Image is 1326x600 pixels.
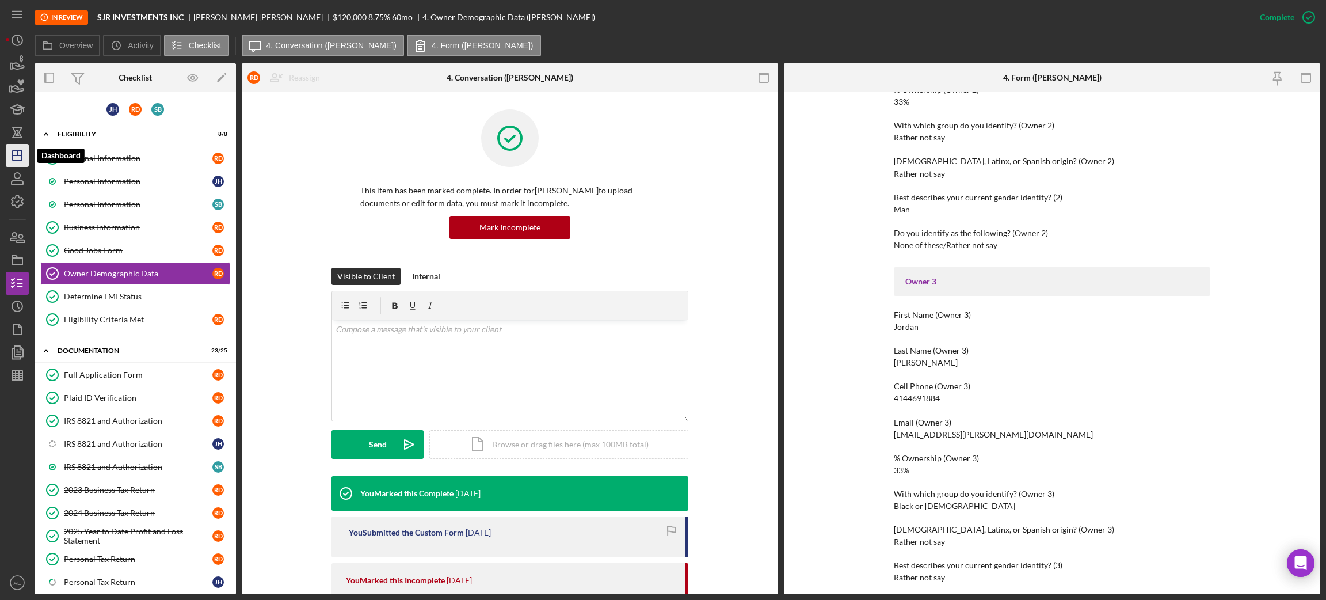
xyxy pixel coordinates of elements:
div: 2024 Business Tax Return [64,508,212,518]
div: Eligibility Criteria Met [64,315,212,324]
label: 4. Form ([PERSON_NAME]) [432,41,534,50]
div: Open Intercom Messenger [1287,549,1314,577]
a: 2023 Business Tax ReturnRD [40,479,230,502]
a: Personal InformationRD [40,147,230,170]
div: R D [212,268,224,279]
div: [PERSON_NAME] [PERSON_NAME] [193,13,333,22]
div: J H [106,103,119,116]
div: IRS 8821 and Authorization [64,416,212,426]
div: Internal [412,268,440,285]
label: Overview [59,41,93,50]
time: 2025-07-17 20:11 [466,528,491,537]
div: 2023 Business Tax Return [64,485,212,495]
button: Complete [1248,6,1320,29]
div: 60 mo [392,13,413,22]
div: In Review [35,10,88,25]
a: Good Jobs FormRD [40,239,230,262]
div: With which group do you identify? (Owner 2) [894,121,1210,130]
div: Personal Information [64,177,212,186]
div: Business Information [64,223,212,232]
div: Eligibility [58,131,199,138]
div: Last Name (Owner 3) [894,346,1210,355]
div: 8.75 % [368,13,390,22]
div: [DEMOGRAPHIC_DATA], Latinx, or Spanish origin? (Owner 3) [894,525,1210,534]
div: With which group do you identify? (Owner 3) [894,489,1210,499]
div: Mark Incomplete [479,216,540,239]
button: 4. Form ([PERSON_NAME]) [407,35,541,56]
div: Visible to Client [337,268,395,285]
div: Owner 3 [905,277,1199,286]
a: Personal InformationSB [40,193,230,216]
div: J H [212,438,224,450]
div: Documentation [58,347,199,354]
a: 2025 Year to Date Profit and Loss StatementRD [40,525,230,548]
div: Send [369,430,387,459]
span: $120,000 [333,12,367,22]
button: RDReassign [242,66,331,89]
div: IRS 8821 and Authorization [64,439,212,449]
label: Activity [128,41,153,50]
div: R D [129,103,142,116]
p: This item has been marked complete. In order for [PERSON_NAME] to upload documents or edit form d... [360,184,660,210]
div: Owner Demographic Data [64,269,212,278]
div: R D [212,392,224,404]
div: [EMAIL_ADDRESS][PERSON_NAME][DOMAIN_NAME] [894,430,1093,439]
div: 4144691884 [894,394,940,403]
a: 2024 Business Tax ReturnRD [40,502,230,525]
button: AE [6,571,29,594]
div: Plaid ID Verification [64,393,212,402]
button: 4. Conversation ([PERSON_NAME]) [242,35,404,56]
div: Full Application Form [64,370,212,379]
div: Cell Phone (Owner 3) [894,382,1210,391]
div: Personal Information [64,154,212,163]
div: 33% [894,97,909,107]
div: S B [151,103,164,116]
div: Complete [1260,6,1294,29]
div: Jordan [894,322,919,332]
div: Personal Tax Return [64,555,212,564]
div: Email (Owner 3) [894,418,1210,427]
div: Rather not say [894,573,945,582]
button: Mark Incomplete [449,216,570,239]
a: IRS 8821 and AuthorizationSB [40,455,230,479]
div: R D [212,484,224,496]
a: Business InformationRD [40,216,230,239]
div: None of these/Rather not say [894,241,997,250]
b: SJR INVESTMENTS INC [97,13,184,22]
div: Best describes your current gender identity? (2) [894,193,1210,202]
div: R D [212,553,224,565]
div: R D [212,415,224,427]
div: 23 / 25 [207,347,227,354]
button: Send [331,430,424,459]
a: Determine LMI Status [40,285,230,308]
div: Reassign [289,66,320,89]
button: Activity [103,35,161,56]
div: This stage is no longer available as part of the standard workflow for Small Business Community L... [35,10,88,25]
a: Eligibility Criteria MetRD [40,308,230,331]
div: R D [212,153,224,164]
div: Black or [DEMOGRAPHIC_DATA] [894,502,1015,511]
div: S B [212,199,224,210]
div: R D [247,71,260,84]
div: [DEMOGRAPHIC_DATA], Latinx, or Spanish origin? (Owner 2) [894,157,1210,166]
div: 2025 Year to Date Profit and Loss Statement [64,527,212,545]
button: Internal [406,268,446,285]
div: Rather not say [894,133,945,142]
div: 33% [894,466,909,475]
button: Visible to Client [331,268,401,285]
div: J H [212,176,224,187]
div: Man [894,205,910,214]
a: Full Application FormRD [40,363,230,386]
div: 4. Conversation ([PERSON_NAME]) [447,73,573,82]
a: IRS 8821 and AuthorizationRD [40,409,230,432]
div: You Marked this Complete [360,489,454,498]
div: You Submitted the Custom Form [349,528,464,537]
label: Checklist [189,41,222,50]
button: Checklist [164,35,229,56]
a: Personal InformationJH [40,170,230,193]
a: Owner Demographic DataRD [40,262,230,285]
text: AE [14,580,21,586]
div: R D [212,507,224,519]
a: IRS 8821 and AuthorizationJH [40,432,230,455]
label: 4. Conversation ([PERSON_NAME]) [266,41,397,50]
